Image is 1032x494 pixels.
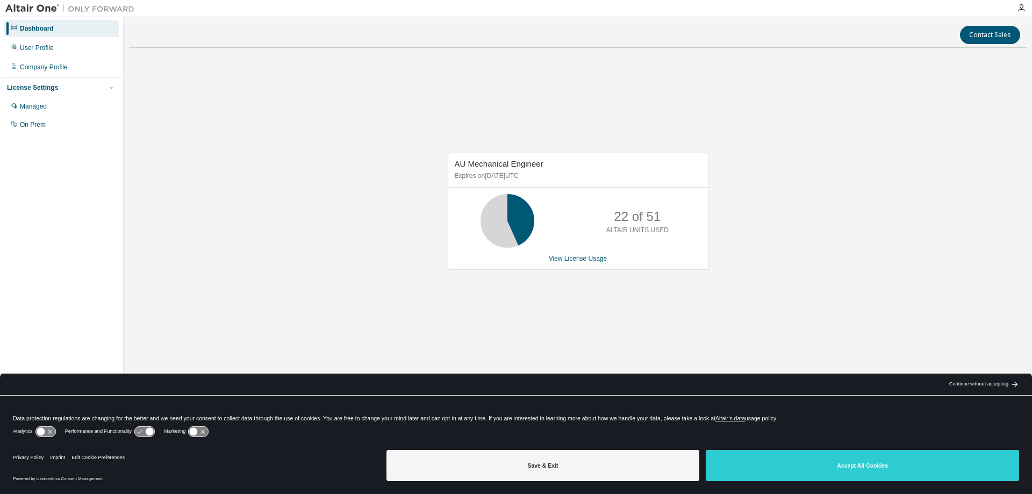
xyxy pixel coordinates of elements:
[455,171,699,181] p: Expires on [DATE] UTC
[7,83,58,92] div: License Settings
[20,44,54,52] div: User Profile
[20,120,46,129] div: On Prem
[614,207,661,226] p: 22 of 51
[606,226,669,235] p: ALTAIR UNITS USED
[455,159,543,168] span: AU Mechanical Engineer
[5,3,140,14] img: Altair One
[20,102,47,111] div: Managed
[960,26,1020,44] button: Contact Sales
[20,24,54,33] div: Dashboard
[549,255,607,262] a: View License Usage
[20,63,68,71] div: Company Profile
